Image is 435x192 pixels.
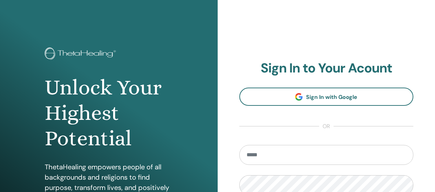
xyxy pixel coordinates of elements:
span: Sign In with Google [306,93,357,101]
a: Sign In with Google [239,88,414,106]
h2: Sign In to Your Acount [239,60,414,76]
span: or [319,122,334,131]
h1: Unlock Your Highest Potential [45,75,173,151]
